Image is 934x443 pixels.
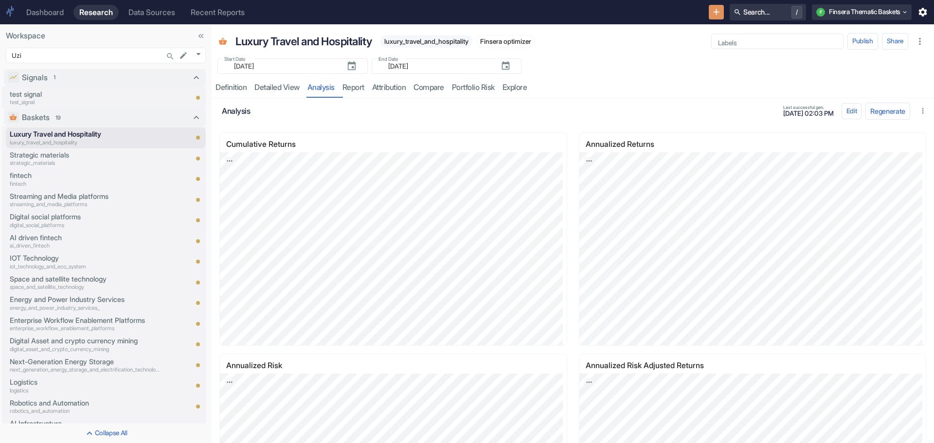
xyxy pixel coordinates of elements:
[10,274,160,284] p: Space and satellite technology
[783,110,834,117] span: [DATE] 02:03 PM
[20,5,70,20] a: Dashboard
[10,398,160,415] a: Robotics and Automationrobotics_and_automation
[10,315,160,333] a: Enterprise Workflow Enablement Platformsenterprise_workflow_enablement_platforms
[4,109,206,126] div: Baskets19
[224,55,246,63] label: Start Date
[382,60,493,72] input: yyyy-mm-dd
[477,37,535,45] span: Finsera optimizer
[10,232,160,250] a: AI driven fintechai_driven_fintech
[10,418,160,436] a: AI Infrastructureai_infrastructure
[304,78,339,98] a: analysis
[584,157,594,165] a: Export; Press ENTER to open
[212,78,934,98] div: resource tabs
[882,33,908,50] button: Share
[709,5,724,20] button: New Resource
[233,31,375,53] div: Luxury Travel and Hospitality
[22,72,48,84] p: Signals
[380,37,472,45] span: luxury_travel_and_hospitality
[410,78,448,98] a: compare
[10,418,160,429] p: AI Infrastructure
[10,283,160,291] p: space_and_satellite_technology
[10,89,160,100] p: test signal
[128,8,175,17] div: Data Sources
[50,73,59,82] span: 1
[2,425,210,441] button: Collapse All
[6,30,206,42] p: Workspace
[10,98,160,106] p: test_signal
[499,78,531,98] a: Explore
[10,324,160,333] p: enterprise_workflow_enablement_platforms
[10,274,160,291] a: Space and satellite technologyspace_and_satellite_technology
[10,377,160,388] p: Logistics
[10,212,160,229] a: Digital social platformsdigital_social_platforms
[10,336,160,353] a: Digital Asset and crypto currency miningdigital_asset_and_crypto_currency_mining
[10,191,160,209] a: Streaming and Media platformsstreaming_and_media_platforms
[10,398,160,408] p: Robotics and Automation
[10,150,160,167] a: Strategic materialsstrategic_materials
[10,191,160,202] p: Streaming and Media platforms
[10,170,160,181] p: fintech
[586,360,719,372] p: Annualized Risk Adjusted Returns
[225,157,235,165] a: Export; Press ENTER to open
[4,69,206,87] div: Signals1
[52,114,64,122] span: 19
[226,139,311,150] p: Cumulative Returns
[10,242,160,250] p: ai_driven_fintech
[10,345,160,354] p: digital_asset_and_crypto_currency_mining
[842,103,862,120] button: config
[228,60,339,72] input: yyyy-mm-dd
[10,377,160,394] a: Logisticslogistics
[194,29,208,43] button: Collapse Sidebar
[10,263,160,271] p: iot_technology_and_eco_system
[368,78,410,98] a: attribution
[10,200,160,209] p: streaming_and_media_platforms
[10,336,160,346] p: Digital Asset and crypto currency mining
[448,78,499,98] a: Portfolio Risk
[10,366,160,374] p: next_generation_energy_storage_and_electrification_technologies
[22,112,50,124] p: Baskets
[26,8,64,17] div: Dashboard
[10,253,160,270] a: IOT Technologyiot_technology_and_eco_system
[10,129,160,140] p: Luxury Travel and Hospitality
[339,78,368,98] a: report
[73,5,119,20] a: Research
[584,378,594,387] a: Export; Press ENTER to open
[177,49,190,62] button: edit
[10,221,160,230] p: digital_social_platforms
[10,150,160,160] p: Strategic materials
[251,78,304,98] a: detailed view
[10,232,160,243] p: AI driven fintech
[783,105,834,109] span: Last successful gen.
[10,315,160,326] p: Enterprise Workflow Enablement Platforms
[163,50,177,63] button: Search...
[225,378,235,387] a: Export; Press ENTER to open
[378,55,398,63] label: End Date
[10,356,160,367] p: Next-Generation Energy Storage
[10,304,160,312] p: energy_and_power_industry_services_
[865,103,910,120] button: Regenerate
[10,387,160,395] p: logistics
[10,180,160,188] p: fintech
[216,83,247,92] div: Definition
[730,4,806,20] button: Search.../
[6,48,206,63] div: Uzi
[812,4,912,20] button: FFinsera Thematic Baskets
[816,8,825,17] div: F
[222,106,777,116] h6: Analysis
[10,294,160,312] a: Energy and Power Industry Servicesenergy_and_power_industry_services_
[586,139,669,150] p: Annualized Returns
[218,37,227,48] span: Basket
[10,139,160,147] p: luxury_travel_and_hospitality
[10,356,160,374] a: Next-Generation Energy Storagenext_generation_energy_storage_and_electrification_technologies
[235,33,372,50] p: Luxury Travel and Hospitality
[191,8,245,17] div: Recent Reports
[10,129,160,146] a: Luxury Travel and Hospitalityluxury_travel_and_hospitality
[847,33,878,50] button: Publish
[10,159,160,167] p: strategic_materials
[10,294,160,305] p: Energy and Power Industry Services
[10,89,160,106] a: test signaltest_signal
[79,8,113,17] div: Research
[185,5,251,20] a: Recent Reports
[123,5,181,20] a: Data Sources
[10,212,160,222] p: Digital social platforms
